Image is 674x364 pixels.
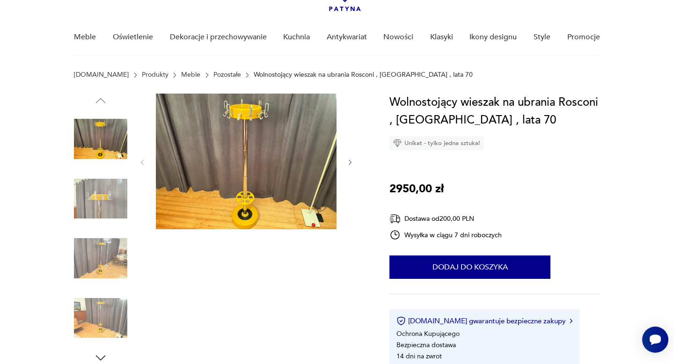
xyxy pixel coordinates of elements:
[389,180,444,198] p: 2950,00 zł
[74,172,127,226] img: Zdjęcie produktu Wolnostojący wieszak na ubrania Rosconi , Niemcy , lata 70
[396,329,460,338] li: Ochrona Kupującego
[396,352,442,361] li: 14 dni na zwrot
[389,213,502,225] div: Dostawa od 200,00 PLN
[213,71,241,79] a: Pozostałe
[170,19,267,55] a: Dekoracje i przechowywanie
[74,19,96,55] a: Meble
[389,255,550,279] button: Dodaj do koszyka
[396,341,456,349] li: Bezpieczna dostawa
[74,112,127,166] img: Zdjęcie produktu Wolnostojący wieszak na ubrania Rosconi , Niemcy , lata 70
[389,136,484,150] div: Unikat - tylko jedna sztuka!
[642,327,668,353] iframe: Smartsupp widget button
[430,19,453,55] a: Klasyki
[156,94,337,229] img: Zdjęcie produktu Wolnostojący wieszak na ubrania Rosconi , Niemcy , lata 70
[327,19,367,55] a: Antykwariat
[389,229,502,240] div: Wysyłka w ciągu 7 dni roboczych
[283,19,310,55] a: Kuchnia
[74,291,127,345] img: Zdjęcie produktu Wolnostojący wieszak na ubrania Rosconi , Niemcy , lata 70
[393,139,402,147] img: Ikona diamentu
[74,71,129,79] a: [DOMAIN_NAME]
[113,19,153,55] a: Oświetlenie
[142,71,168,79] a: Produkty
[396,316,572,326] button: [DOMAIN_NAME] gwarantuje bezpieczne zakupy
[74,232,127,285] img: Zdjęcie produktu Wolnostojący wieszak na ubrania Rosconi , Niemcy , lata 70
[534,19,550,55] a: Style
[181,71,200,79] a: Meble
[570,319,572,323] img: Ikona strzałki w prawo
[389,213,401,225] img: Ikona dostawy
[383,19,413,55] a: Nowości
[396,316,406,326] img: Ikona certyfikatu
[389,94,600,129] h1: Wolnostojący wieszak na ubrania Rosconi , [GEOGRAPHIC_DATA] , lata 70
[567,19,600,55] a: Promocje
[254,71,473,79] p: Wolnostojący wieszak na ubrania Rosconi , [GEOGRAPHIC_DATA] , lata 70
[469,19,517,55] a: Ikony designu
